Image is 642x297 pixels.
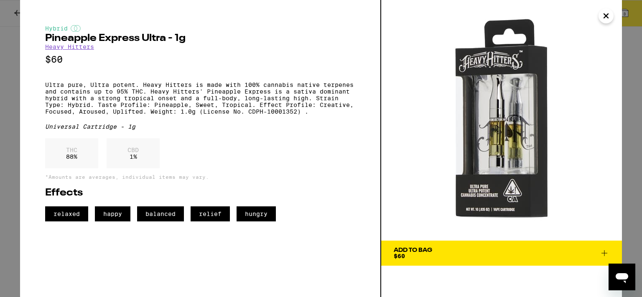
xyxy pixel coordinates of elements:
[45,206,88,221] span: relaxed
[45,81,355,115] p: Ultra pure, Ultra potent. Heavy Hitters is made with 100% cannabis native terpenes and contains u...
[237,206,276,221] span: hungry
[599,8,614,23] button: Close
[45,138,98,168] div: 88 %
[66,147,77,153] p: THC
[191,206,230,221] span: relief
[45,25,355,32] div: Hybrid
[71,25,81,32] img: hybridColor.svg
[95,206,130,221] span: happy
[394,247,432,253] div: Add To Bag
[381,241,622,266] button: Add To Bag$60
[127,147,139,153] p: CBD
[45,33,355,43] h2: Pineapple Express Ultra - 1g
[107,138,160,168] div: 1 %
[45,123,355,130] div: Universal Cartridge - 1g
[45,188,355,198] h2: Effects
[45,54,355,65] p: $60
[45,174,355,180] p: *Amounts are averages, individual items may vary.
[137,206,184,221] span: balanced
[394,253,405,259] span: $60
[45,43,94,50] a: Heavy Hitters
[609,264,635,290] iframe: Button to launch messaging window, conversation in progress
